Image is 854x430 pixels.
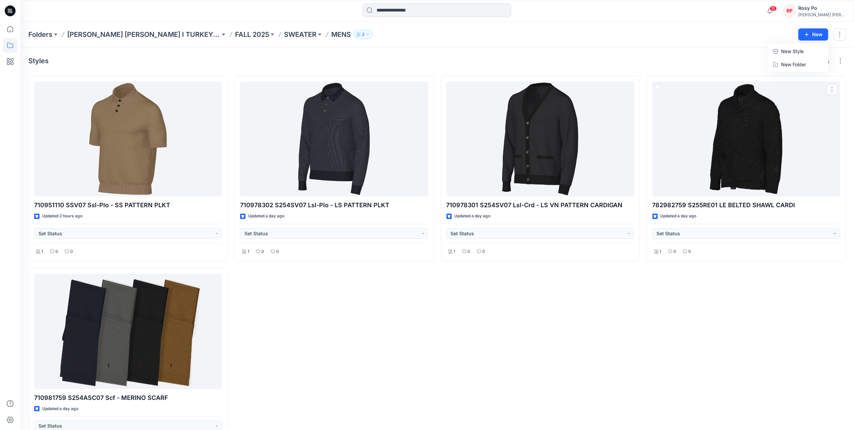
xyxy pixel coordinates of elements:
[42,248,43,255] p: 1
[248,248,249,255] p: 1
[674,248,676,255] p: 0
[362,31,364,38] p: 2
[770,6,777,11] span: 11
[798,28,828,41] button: New
[55,248,58,255] p: 0
[42,213,82,220] p: Updated 2 hours ago
[454,248,456,255] p: 1
[331,30,351,39] p: MENS
[446,200,634,210] p: 710978301 S254SV07 Lsl-Crd - LS VN PATTERN CARDIGAN
[652,81,840,196] a: 782982759 S255RE01 LE BELTED SHAWL CARDI
[798,12,846,17] div: [PERSON_NAME] [PERSON_NAME]
[248,213,284,220] p: Updated a day ago
[70,248,73,255] p: 0
[276,248,279,255] p: 0
[455,213,491,220] p: Updated a day ago
[34,81,222,196] a: 710951110 SSV07 Ssl-Plo - SS PATTERN PLKT
[781,61,806,68] p: New Folder
[660,248,662,255] p: 1
[284,30,316,39] a: SWEATER
[652,200,840,210] p: 782982759 S255RE01 LE BELTED SHAWL CARDI
[28,57,49,65] h4: Styles
[67,30,220,39] a: [PERSON_NAME] [PERSON_NAME] I TURKEY Digital Shop
[354,30,373,39] button: 2
[783,5,796,17] div: RP
[235,30,269,39] a: FALL 2025
[34,274,222,389] a: 710981759 S254ASC07 Scf - MERINO SCARF
[468,248,470,255] p: 0
[446,81,634,196] a: 710978301 S254SV07 Lsl-Crd - LS VN PATTERN CARDIGAN
[240,81,428,196] a: 710978302 S254SV07 Lsl-Plo - LS PATTERN PLKT
[769,45,827,58] a: New Style
[798,4,846,12] div: Rosy Po
[42,405,78,412] p: Updated a day ago
[661,213,697,220] p: Updated a day ago
[689,248,691,255] p: 0
[28,30,52,39] a: Folders
[240,200,428,210] p: 710978302 S254SV07 Lsl-Plo - LS PATTERN PLKT
[34,200,222,210] p: 710951110 SSV07 Ssl-Plo - SS PATTERN PLKT
[34,393,222,403] p: 710981759 S254ASC07 Scf - MERINO SCARF
[781,47,804,55] p: New Style
[261,248,264,255] p: 0
[483,248,485,255] p: 0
